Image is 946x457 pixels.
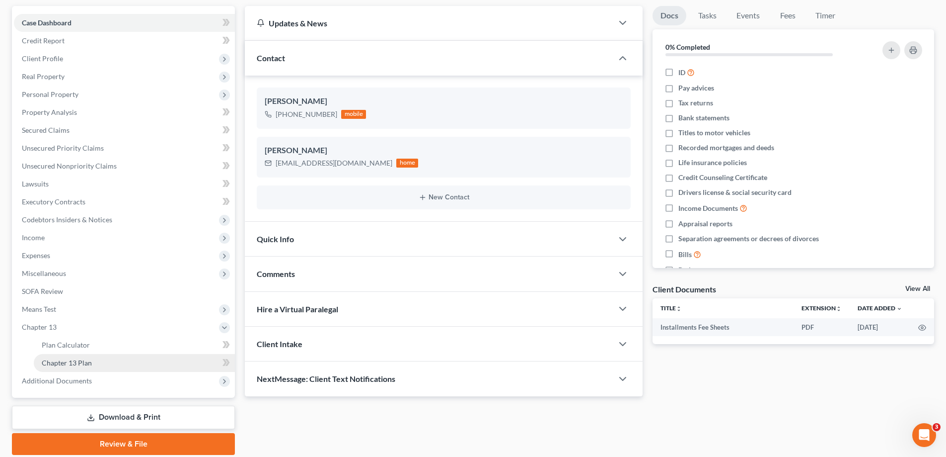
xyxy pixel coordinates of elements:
[807,6,843,25] a: Timer
[896,306,902,312] i: expand_more
[653,284,716,294] div: Client Documents
[653,318,794,336] td: Installments Fee Sheets
[678,234,819,244] span: Separation agreements or decrees of divorces
[14,14,235,32] a: Case Dashboard
[653,6,686,25] a: Docs
[22,233,45,242] span: Income
[42,359,92,367] span: Chapter 13 Plan
[858,304,902,312] a: Date Added expand_more
[257,18,601,28] div: Updates & News
[257,53,285,63] span: Contact
[850,318,910,336] td: [DATE]
[22,323,57,331] span: Chapter 13
[14,193,235,211] a: Executory Contracts
[12,406,235,429] a: Download & Print
[34,336,235,354] a: Plan Calculator
[22,215,112,224] span: Codebtors Insiders & Notices
[665,43,710,51] strong: 0% Completed
[22,108,77,116] span: Property Analysis
[678,83,714,93] span: Pay advices
[14,121,235,139] a: Secured Claims
[678,203,738,213] span: Income Documents
[678,113,729,123] span: Bank statements
[22,376,92,385] span: Additional Documents
[396,159,418,168] div: home
[265,193,623,201] button: New Contact
[257,269,295,278] span: Comments
[22,287,63,295] span: SOFA Review
[265,145,623,157] div: [PERSON_NAME]
[676,306,682,312] i: unfold_more
[14,32,235,50] a: Credit Report
[22,72,65,81] span: Real Property
[801,304,842,312] a: Extensionunfold_more
[836,306,842,312] i: unfold_more
[14,282,235,300] a: SOFA Review
[678,158,747,168] span: Life insurance policies
[678,128,750,138] span: Titles to motor vehicles
[276,109,337,119] div: [PHONE_NUMBER]
[660,304,682,312] a: Titleunfold_more
[14,103,235,121] a: Property Analysis
[257,304,338,314] span: Hire a Virtual Paralegal
[933,423,941,431] span: 3
[14,139,235,157] a: Unsecured Priority Claims
[257,339,302,349] span: Client Intake
[22,162,117,170] span: Unsecured Nonpriority Claims
[678,187,792,197] span: Drivers license & social security card
[22,36,65,45] span: Credit Report
[728,6,768,25] a: Events
[22,18,72,27] span: Case Dashboard
[257,234,294,244] span: Quick Info
[794,318,850,336] td: PDF
[678,143,774,153] span: Recorded mortgages and deeds
[22,305,56,313] span: Means Test
[22,180,49,188] span: Lawsuits
[22,251,50,260] span: Expenses
[905,285,930,292] a: View All
[22,126,70,134] span: Secured Claims
[12,433,235,455] a: Review & File
[912,423,936,447] iframe: Intercom live chat
[772,6,803,25] a: Fees
[678,250,692,260] span: Bills
[257,374,395,383] span: NextMessage: Client Text Notifications
[22,269,66,277] span: Miscellaneous
[276,158,392,168] div: [EMAIL_ADDRESS][DOMAIN_NAME]
[678,68,685,78] span: ID
[265,95,623,107] div: [PERSON_NAME]
[22,54,63,63] span: Client Profile
[678,98,713,108] span: Tax returns
[690,6,725,25] a: Tasks
[22,90,78,98] span: Personal Property
[22,197,85,206] span: Executory Contracts
[14,157,235,175] a: Unsecured Nonpriority Claims
[678,265,775,275] span: Retirement account statements
[678,173,767,183] span: Credit Counseling Certificate
[14,175,235,193] a: Lawsuits
[42,341,90,349] span: Plan Calculator
[34,354,235,372] a: Chapter 13 Plan
[22,144,104,152] span: Unsecured Priority Claims
[341,110,366,119] div: mobile
[678,219,732,229] span: Appraisal reports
